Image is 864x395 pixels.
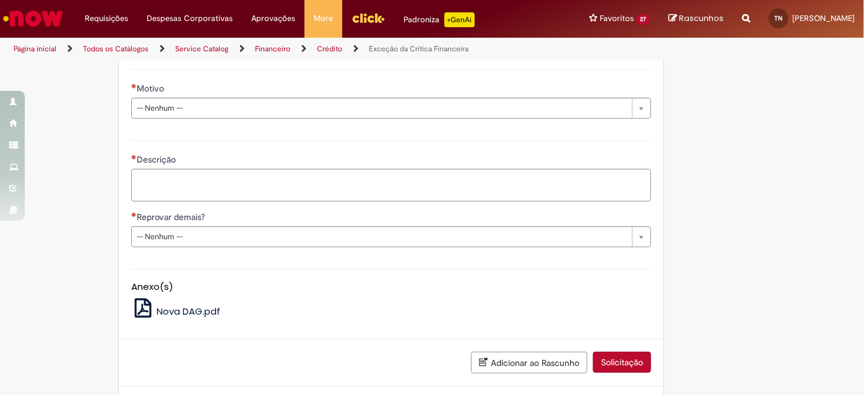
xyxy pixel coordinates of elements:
[636,14,650,25] span: 27
[175,44,228,54] a: Service Catalog
[131,305,221,318] a: Nova DAG.pdf
[404,12,475,27] div: Padroniza
[593,352,651,373] button: Solicitação
[14,44,56,54] a: Página inicial
[369,44,469,54] a: Exceção da Crítica Financeira
[314,12,333,25] span: More
[317,44,342,54] a: Crédito
[352,9,385,27] img: click_logo_yellow_360x200.png
[137,83,166,94] span: Motivo
[255,44,290,54] a: Financeiro
[668,13,724,25] a: Rascunhos
[131,155,137,159] span: Necessários
[85,12,128,25] span: Requisições
[137,98,626,118] span: -- Nenhum --
[131,83,137,88] span: Necessários
[83,44,149,54] a: Todos os Catálogos
[600,12,634,25] span: Favoritos
[131,212,137,217] span: Necessários
[137,154,178,165] span: Descrição
[444,12,475,27] p: +GenAi
[137,227,626,247] span: -- Nenhum --
[775,14,783,22] span: TN
[1,6,65,31] img: ServiceNow
[157,305,220,318] span: Nova DAG.pdf
[471,352,587,373] button: Adicionar ao Rascunho
[131,169,651,202] textarea: Descrição
[147,12,233,25] span: Despesas Corporativas
[679,12,724,24] span: Rascunhos
[9,38,567,61] ul: Trilhas de página
[131,282,651,292] h5: Anexo(s)
[251,12,295,25] span: Aprovações
[137,211,207,223] span: Reprovar demais?
[792,13,855,23] span: [PERSON_NAME]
